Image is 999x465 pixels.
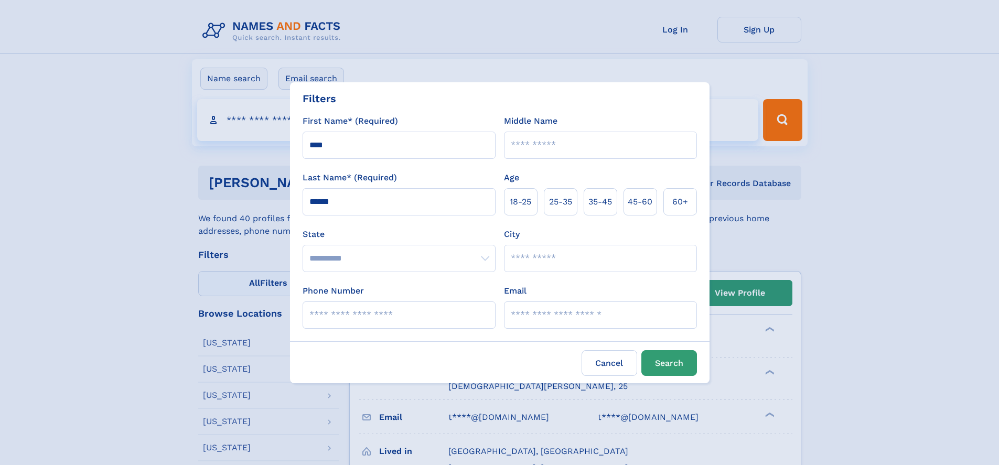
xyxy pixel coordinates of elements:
[549,196,572,208] span: 25‑35
[303,285,364,297] label: Phone Number
[504,285,527,297] label: Email
[504,171,519,184] label: Age
[303,228,496,241] label: State
[641,350,697,376] button: Search
[582,350,637,376] label: Cancel
[510,196,531,208] span: 18‑25
[672,196,688,208] span: 60+
[303,91,336,106] div: Filters
[504,115,557,127] label: Middle Name
[303,115,398,127] label: First Name* (Required)
[504,228,520,241] label: City
[628,196,652,208] span: 45‑60
[303,171,397,184] label: Last Name* (Required)
[588,196,612,208] span: 35‑45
